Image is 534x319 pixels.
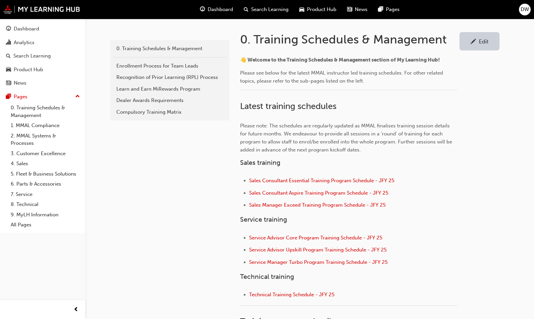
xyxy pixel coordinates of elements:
[116,74,223,81] div: Recognition of Prior Learning (RPL) Process
[386,6,400,13] span: Pages
[8,158,83,169] a: 4. Sales
[113,106,227,118] a: Compulsory Training Matrix
[116,108,223,116] div: Compulsory Training Matrix
[240,159,281,167] span: Sales training
[200,5,205,14] span: guage-icon
[3,23,83,35] a: Dashboard
[521,6,529,13] span: DW
[8,148,83,159] a: 3. Customer Excellence
[116,97,223,104] div: Dealer Awards Requirements
[8,120,83,131] a: 1. MMAL Compliance
[238,3,294,16] a: search-iconSearch Learning
[307,6,336,13] span: Product Hub
[342,3,373,16] a: news-iconNews
[113,72,227,83] a: Recognition of Prior Learning (RPL) Process
[8,210,83,220] a: 9. MyLH Information
[116,62,223,70] div: Enrollment Process for Team Leads
[113,43,227,55] a: 0. Training Schedules & Management
[3,64,83,76] a: Product Hub
[8,199,83,210] a: 8. Technical
[294,3,342,16] a: car-iconProduct Hub
[244,5,248,14] span: search-icon
[8,169,83,179] a: 5. Fleet & Business Solutions
[249,259,388,265] a: Service Manager Turbo Program Training Schedule - JFY 25
[240,101,336,111] span: Latest training schedules
[113,83,227,95] a: Learn and Earn MiRewards Program
[249,235,382,241] a: Service Advisor Core Program Training Schedule - JFY 25
[249,292,334,298] a: Technical Training Schedule - JFY 25
[8,220,83,230] a: All Pages
[113,95,227,106] a: Dealer Awards Requirements
[6,40,11,46] span: chart-icon
[3,91,83,103] button: Pages
[519,4,531,15] button: DW
[116,85,223,93] div: Learn and Earn MiRewards Program
[251,6,289,13] span: Search Learning
[14,66,43,74] div: Product Hub
[113,60,227,72] a: Enrollment Process for Team Leads
[74,306,79,314] span: prev-icon
[13,52,51,60] div: Search Learning
[347,5,352,14] span: news-icon
[240,123,453,153] span: Please note: The schedules are regularly updated as MMAL finalises training session details for f...
[195,3,238,16] a: guage-iconDashboard
[240,57,440,63] span: 👋 Welcome to the Training Schedules & Management section of My Learning Hub!
[240,70,444,84] span: Please see below for the latest MMAL instructor led training schedules. For other related topics,...
[459,32,500,50] a: Edit
[14,93,27,101] div: Pages
[470,39,476,45] span: pencil-icon
[6,26,11,32] span: guage-icon
[249,178,394,184] a: Sales Consultant Essential Training Program Schedule - JFY 25
[249,190,388,196] a: Sales Consultant Aspire Training Program Schedule - JFY 25
[75,92,80,101] span: up-icon
[3,77,83,89] a: News
[249,247,387,253] a: Service Advisor Upskill Program Training Schedule - JFY 25
[240,32,459,47] h1: 0. Training Schedules & Management
[3,21,83,91] button: DashboardAnalyticsSearch LearningProduct HubNews
[355,6,367,13] span: News
[14,79,26,87] div: News
[240,216,287,223] span: Service training
[3,5,80,14] img: mmal
[8,189,83,200] a: 7. Service
[249,202,386,208] a: Sales Manager Exceed Training Program Schedule - JFY 25
[299,5,304,14] span: car-icon
[3,36,83,49] a: Analytics
[240,273,294,281] span: Technical training
[373,3,405,16] a: pages-iconPages
[14,39,34,46] div: Analytics
[479,38,489,45] div: Edit
[208,6,233,13] span: Dashboard
[8,103,83,120] a: 0. Training Schedules & Management
[3,50,83,62] a: Search Learning
[116,45,223,52] div: 0. Training Schedules & Management
[14,25,39,33] div: Dashboard
[6,67,11,73] span: car-icon
[8,131,83,148] a: 2. MMAL Systems & Processes
[6,80,11,86] span: news-icon
[378,5,383,14] span: pages-icon
[6,53,11,59] span: search-icon
[6,94,11,100] span: pages-icon
[8,179,83,189] a: 6. Parts & Accessories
